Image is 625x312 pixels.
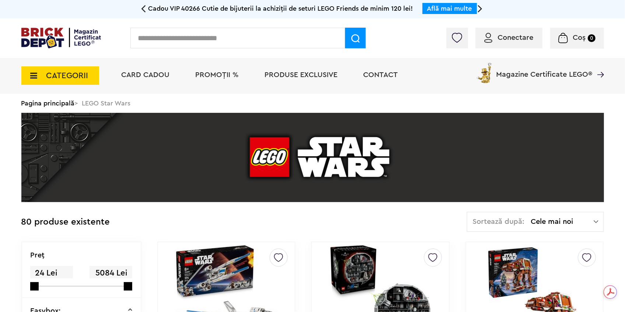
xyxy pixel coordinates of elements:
[30,252,45,259] p: Preţ
[593,61,604,69] a: Magazine Certificate LEGO®
[496,61,593,78] span: Magazine Certificate LEGO®
[573,34,586,41] span: Coș
[427,5,472,12] a: Află mai multe
[21,212,110,233] div: 80 produse existente
[21,100,75,107] a: Pagina principală
[21,113,604,202] img: LEGO Star Wars
[588,34,596,42] small: 0
[498,34,534,41] span: Conectare
[473,218,525,225] span: Sortează după:
[531,218,594,225] span: Cele mai noi
[30,266,73,280] span: 24 Lei
[148,5,413,12] span: Cadou VIP 40266 Cutie de bijuterii la achiziții de seturi LEGO Friends de minim 120 lei!
[21,94,604,113] div: > LEGO Star Wars
[122,71,170,79] a: Card Cadou
[484,34,534,41] a: Conectare
[89,266,132,280] span: 5084 Lei
[364,71,398,79] a: Contact
[196,71,239,79] a: PROMOȚII %
[46,72,88,80] span: CATEGORII
[265,71,338,79] a: Produse exclusive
